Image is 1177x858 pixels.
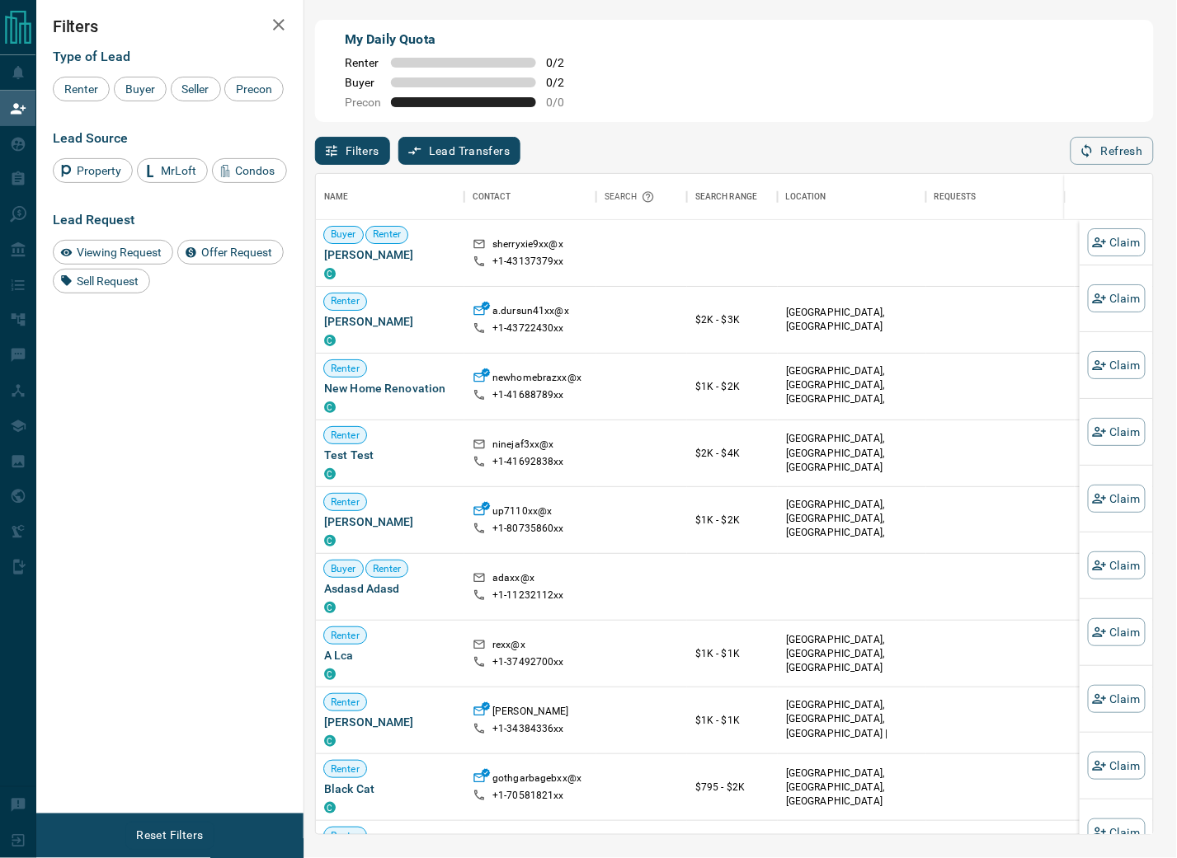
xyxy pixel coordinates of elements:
[786,306,918,334] p: [GEOGRAPHIC_DATA], [GEOGRAPHIC_DATA]
[53,16,287,36] h2: Filters
[786,698,918,755] p: [GEOGRAPHIC_DATA], [GEOGRAPHIC_DATA], [GEOGRAPHIC_DATA] | [GEOGRAPHIC_DATA]
[324,562,363,576] span: Buyer
[492,722,564,736] p: +1- 34384336xx
[492,771,581,789] p: gothgarbagebxx@x
[324,246,456,263] span: [PERSON_NAME]
[224,77,284,101] div: Precon
[492,321,564,335] p: +1- 43722430xx
[695,446,770,461] p: $2K - $4K
[230,164,281,177] span: Condos
[492,522,564,536] p: +1- 80735860xx
[195,246,278,259] span: Offer Request
[1088,818,1146,846] button: Claim
[492,371,581,388] p: newhomebrazxx@x
[53,130,128,146] span: Lead Source
[324,647,456,663] span: A Lca
[1088,551,1146,579] button: Claim
[695,379,770,394] p: $1K - $2K
[324,829,366,843] span: Renter
[366,562,408,576] span: Renter
[492,438,554,455] p: ninejaf3xx@x
[492,237,563,255] p: sherryxie9xx@x
[366,227,408,241] span: Renter
[687,174,778,220] div: Search Range
[114,77,167,101] div: Buyer
[324,762,366,776] span: Renter
[345,76,381,89] span: Buyer
[492,504,552,522] p: up7110xx@x
[492,304,569,321] p: a.dursun41xx@x
[324,174,349,220] div: Name
[324,313,456,330] span: [PERSON_NAME]
[59,82,104,96] span: Renter
[171,77,221,101] div: Seller
[53,158,133,183] div: Property
[926,174,1075,220] div: Requests
[605,174,659,220] div: Search
[473,174,511,220] div: Contact
[53,240,173,265] div: Viewing Request
[324,535,336,546] div: condos.ca
[230,82,278,96] span: Precon
[786,174,826,220] div: Location
[324,401,336,413] div: condos.ca
[492,588,564,602] p: +1- 11232112xx
[324,714,456,730] span: [PERSON_NAME]
[398,137,521,165] button: Lead Transfers
[155,164,202,177] span: MrLoft
[324,335,336,346] div: condos.ca
[324,802,336,813] div: condos.ca
[345,56,381,69] span: Renter
[1088,485,1146,513] button: Claim
[778,174,926,220] div: Location
[324,268,336,279] div: condos.ca
[324,495,366,509] span: Renter
[935,174,977,220] div: Requests
[324,781,456,797] span: Black Cat
[324,227,363,241] span: Buyer
[137,158,208,183] div: MrLoft
[786,633,918,675] p: [GEOGRAPHIC_DATA], [GEOGRAPHIC_DATA], [GEOGRAPHIC_DATA]
[546,56,582,69] span: 0 / 2
[120,82,161,96] span: Buyer
[695,780,770,795] p: $795 - $2K
[53,49,130,64] span: Type of Lead
[53,212,134,227] span: Lead Request
[53,269,150,293] div: Sell Request
[546,96,582,109] span: 0 / 0
[786,498,918,569] p: [GEOGRAPHIC_DATA], [GEOGRAPHIC_DATA], [GEOGRAPHIC_DATA], [GEOGRAPHIC_DATA] | [GEOGRAPHIC_DATA]
[1088,228,1146,256] button: Claim
[212,158,287,183] div: Condos
[315,137,390,165] button: Filters
[695,513,770,527] p: $1K - $2K
[1088,418,1146,446] button: Claim
[345,30,582,49] p: My Daily Quota
[546,76,582,89] span: 0 / 2
[324,629,366,643] span: Renter
[316,174,464,220] div: Name
[324,468,336,480] div: condos.ca
[324,668,336,680] div: condos.ca
[464,174,596,220] div: Contact
[1088,618,1146,646] button: Claim
[492,705,569,722] p: [PERSON_NAME]
[492,388,564,402] p: +1- 41688789xx
[324,580,456,597] span: Asdasd Adasd
[786,767,918,809] p: [GEOGRAPHIC_DATA], [GEOGRAPHIC_DATA], [GEOGRAPHIC_DATA]
[786,432,918,474] p: [GEOGRAPHIC_DATA], [GEOGRAPHIC_DATA], [GEOGRAPHIC_DATA]
[492,455,564,469] p: +1- 41692838xx
[1088,351,1146,379] button: Claim
[71,164,127,177] span: Property
[1088,284,1146,312] button: Claim
[324,362,366,376] span: Renter
[177,240,284,265] div: Offer Request
[492,638,525,655] p: rexx@x
[786,364,918,435] p: [GEOGRAPHIC_DATA], [GEOGRAPHIC_DATA], [GEOGRAPHIC_DATA], [GEOGRAPHIC_DATA] | [GEOGRAPHIC_DATA]
[71,246,167,259] span: Viewing Request
[125,822,214,850] button: Reset Filters
[695,713,770,728] p: $1K - $1K
[492,255,564,269] p: +1- 43137379xx
[177,82,215,96] span: Seller
[695,312,770,327] p: $2K - $3K
[324,380,456,396] span: New Home Renovation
